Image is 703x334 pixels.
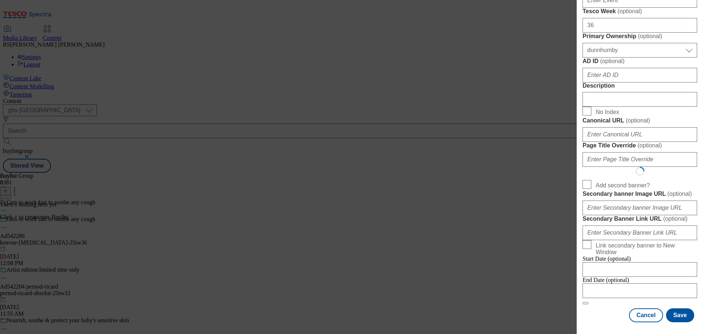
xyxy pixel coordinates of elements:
span: ( optional ) [626,117,650,124]
input: Enter Description [583,92,697,107]
button: Cancel [629,308,663,322]
input: Enter Canonical URL [583,127,697,142]
label: Primary Ownership [583,33,697,40]
input: Enter Page Title Override [583,152,697,167]
label: Page Title Override [583,142,697,149]
span: Add second banner? [596,182,650,189]
span: ( optional ) [638,33,662,39]
span: Link secondary banner to New Window [596,242,694,256]
span: ( optional ) [637,142,662,148]
span: End Date (optional) [583,277,629,283]
span: No Index [596,109,619,115]
input: Enter Secondary Banner Link URL [583,225,697,240]
input: Enter Date [583,262,697,277]
label: Secondary Banner Link URL [583,215,697,223]
span: ( optional ) [667,191,692,197]
input: Enter Secondary banner Image URL [583,201,697,215]
label: AD ID [583,58,697,65]
label: Description [583,82,697,89]
input: Enter Date [583,283,697,298]
label: Canonical URL [583,117,697,124]
span: ( optional ) [600,58,625,64]
span: ( optional ) [663,216,688,222]
span: Start Date (optional) [583,256,631,262]
input: Enter Tesco Week [583,18,697,33]
label: Secondary banner Image URL [583,190,697,198]
span: ( optional ) [617,8,642,14]
input: Enter AD ID [583,68,697,82]
button: Save [666,308,694,322]
label: Tesco Week [583,8,697,15]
